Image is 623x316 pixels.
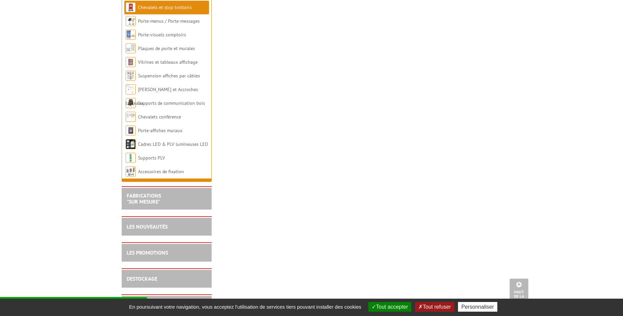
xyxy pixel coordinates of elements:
a: LES PROMOTIONS [127,249,168,256]
button: Tout accepter [368,302,411,312]
a: Porte-affiches muraux [138,127,182,133]
img: Accessoires de fixation [126,167,136,177]
a: Porte-visuels comptoirs [138,32,186,38]
img: Vitrines et tableaux affichage [126,57,136,67]
button: Personnaliser (fenêtre modale) [458,302,497,312]
a: LES NOUVEAUTÉS [127,223,168,230]
img: Porte-menus / Porte-messages [126,16,136,26]
a: Vitrines et tableaux affichage [138,59,198,65]
button: Tout refuser [415,302,454,312]
a: [PERSON_NAME] et Accroches tableaux [126,86,198,106]
a: Porte-menus / Porte-messages [138,18,200,24]
img: Supports PLV [126,153,136,163]
a: Plaques de porte et murales [138,45,195,51]
img: Porte-affiches muraux [126,125,136,135]
a: Accessoires de fixation [138,169,184,175]
a: Suspension affiches par câbles [138,73,200,79]
img: Suspension affiches par câbles [126,71,136,81]
a: DESTOCKAGE [127,275,157,282]
img: Chevalets conférence [126,112,136,122]
a: Chevalets conférence [138,114,181,120]
img: Cadres LED & PLV lumineuses LED [126,139,136,149]
a: Cadres LED & PLV lumineuses LED [138,141,208,147]
a: Supports PLV [138,155,165,161]
img: Cimaises et Accroches tableaux [126,84,136,94]
a: Supports de communication bois [138,100,205,106]
span: En poursuivant votre navigation, vous acceptez l'utilisation de services tiers pouvant installer ... [126,304,365,310]
img: Plaques de porte et murales [126,43,136,53]
img: Porte-visuels comptoirs [126,30,136,40]
a: Haut de la page [510,279,528,306]
a: Chevalets et stop trottoirs [138,4,192,10]
img: Chevalets et stop trottoirs [126,2,136,12]
a: FABRICATIONS"Sur Mesure" [127,192,161,205]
